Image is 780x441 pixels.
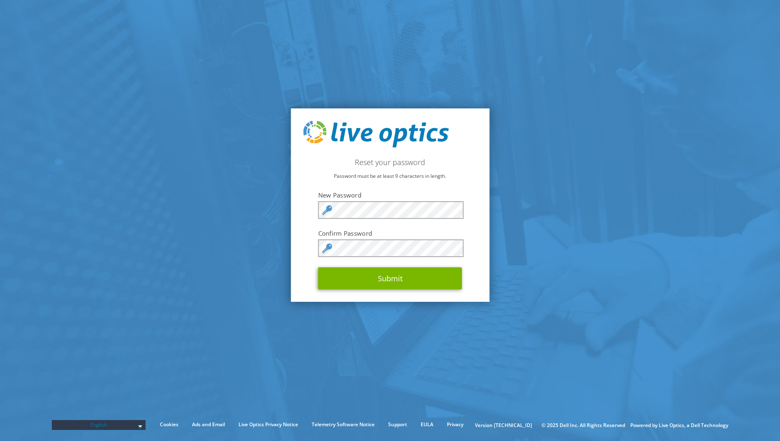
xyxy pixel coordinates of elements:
[630,421,728,430] li: Powered by Live Optics, a Dell Technology
[154,420,185,429] a: Cookies
[318,267,462,289] button: Submit
[318,191,462,199] label: New Password
[306,420,381,429] a: Telemetry Software Notice
[186,420,231,429] a: Ads and Email
[537,421,629,430] li: © 2025 Dell Inc. All Rights Reserved
[318,229,462,237] label: Confirm Password
[303,172,477,181] p: Password must be at least 9 characters in length.
[414,420,440,429] a: EULA
[232,420,304,429] a: Live Optics Privacy Notice
[56,420,141,430] span: English
[382,420,413,429] a: Support
[441,420,470,429] a: Privacy
[303,158,477,167] h2: Reset your password
[303,121,449,148] img: live_optics_svg.svg
[471,421,536,430] li: Version [TECHNICAL_ID]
